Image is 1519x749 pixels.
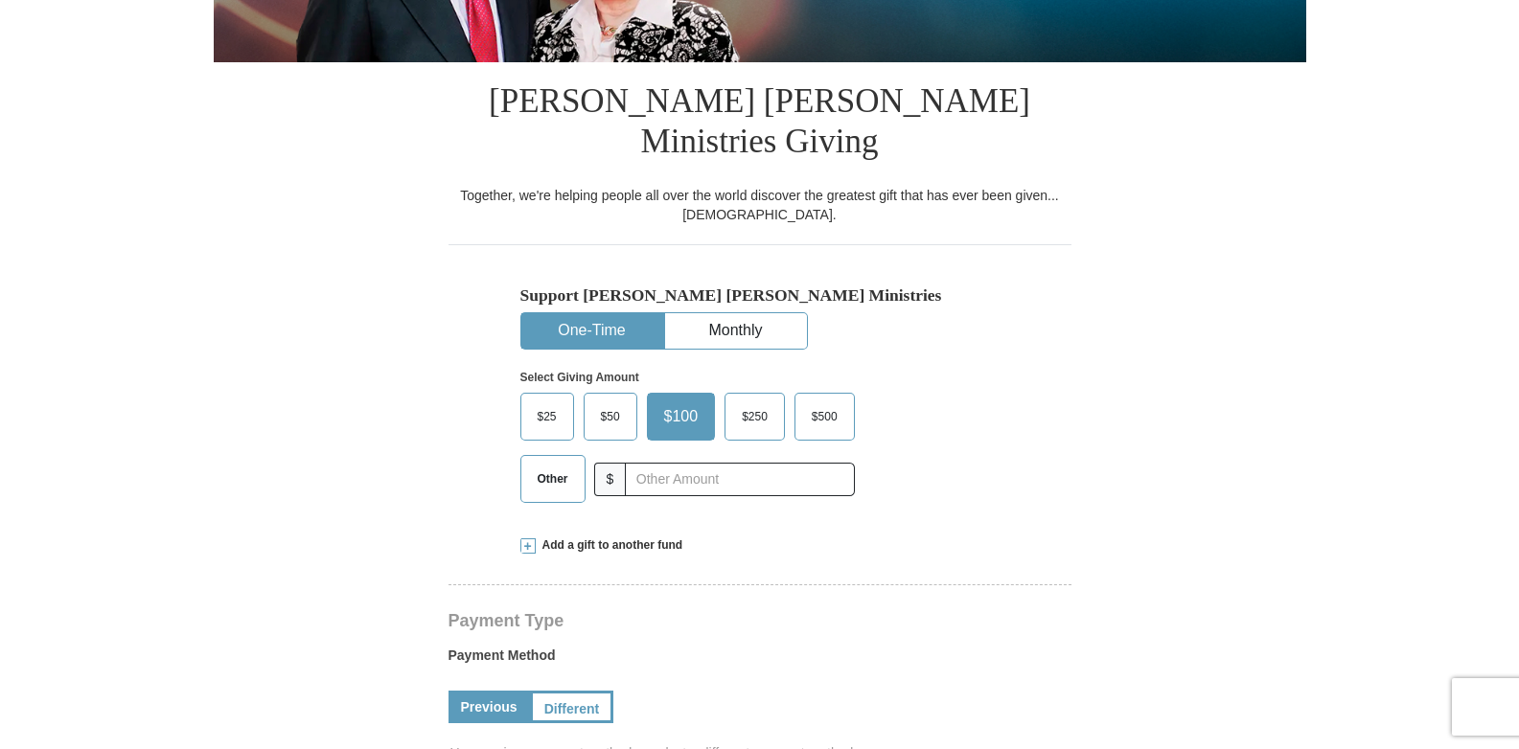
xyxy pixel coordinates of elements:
strong: Select Giving Amount [520,371,639,384]
h4: Payment Type [449,613,1071,628]
button: One-Time [521,313,663,349]
span: $ [594,463,627,496]
div: Together, we're helping people all over the world discover the greatest gift that has ever been g... [449,186,1071,224]
h5: Support [PERSON_NAME] [PERSON_NAME] Ministries [520,285,1000,306]
span: $250 [732,402,777,431]
span: Add a gift to another fund [536,537,683,554]
h1: [PERSON_NAME] [PERSON_NAME] Ministries Giving [449,62,1071,186]
span: $500 [802,402,847,431]
input: Other Amount [625,463,854,496]
span: $100 [655,402,708,431]
button: Monthly [665,313,807,349]
label: Payment Method [449,646,1071,674]
a: Previous [449,691,530,723]
a: Different [530,691,614,723]
span: $25 [528,402,566,431]
span: $50 [591,402,630,431]
span: Other [528,465,578,493]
